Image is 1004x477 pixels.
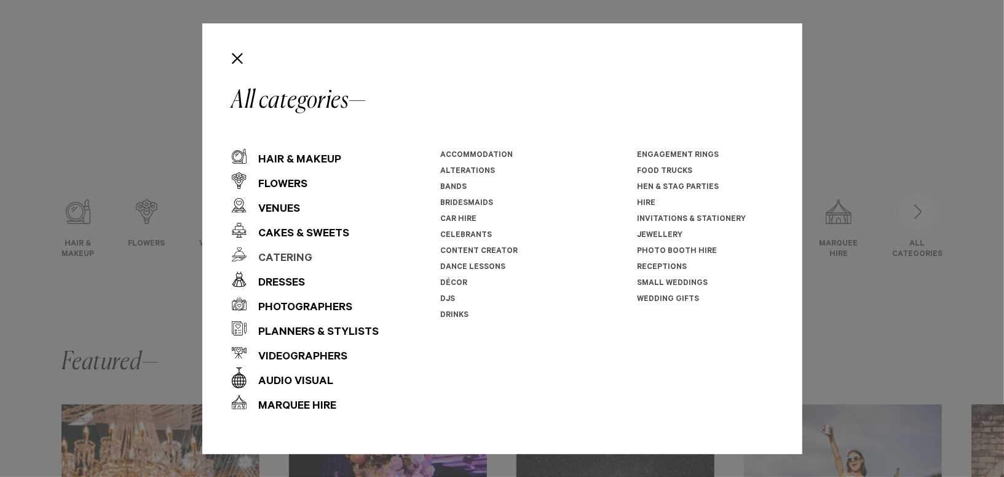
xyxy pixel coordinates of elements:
a: Content Creator [441,247,518,256]
div: Photographers [247,296,353,321]
a: Hire [638,199,656,208]
a: Hair & Makeup [232,144,379,169]
div: Videographers [247,345,348,370]
a: Alterations [441,167,496,176]
a: Celebrants [441,231,492,240]
a: Food Trucks [638,167,693,176]
div: Audio Visual [247,370,334,395]
a: Wedding Gifts [638,295,700,304]
div: Cakes & Sweets [247,222,350,247]
a: Receptions [638,263,687,272]
a: Bridesmaids [441,199,494,208]
a: Photo Booth Hire [638,247,717,256]
div: Planners & Stylists [247,321,379,345]
a: Dance Lessons [441,263,506,272]
a: Planners & Stylists [232,316,379,341]
a: Accommodation [441,151,513,160]
a: Décor [441,279,468,288]
div: Catering [247,247,313,271]
div: Dresses [247,271,306,296]
a: Hen & Stag Parties [638,183,719,192]
a: Videographers [232,341,379,366]
a: Dresses [232,267,379,292]
div: Marquee Hire [247,395,337,419]
a: Drinks [441,311,469,320]
div: Flowers [247,173,308,198]
h2: All categories [232,89,773,113]
a: Venues [232,193,379,218]
a: Bands [441,183,467,192]
div: Venues [247,198,301,222]
a: Catering [232,243,379,267]
div: Hair & Makeup [247,148,342,173]
button: Close [227,48,248,69]
a: Jewellery [638,231,683,240]
a: Engagement Rings [638,151,719,160]
a: Flowers [232,169,379,193]
a: Car Hire [441,215,477,224]
a: Audio Visual [232,366,379,390]
a: Invitations & Stationery [638,215,746,224]
a: DJs [441,295,456,304]
a: Marquee Hire [232,390,379,415]
a: Small Weddings [638,279,708,288]
a: Cakes & Sweets [232,218,379,243]
a: Photographers [232,292,379,316]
